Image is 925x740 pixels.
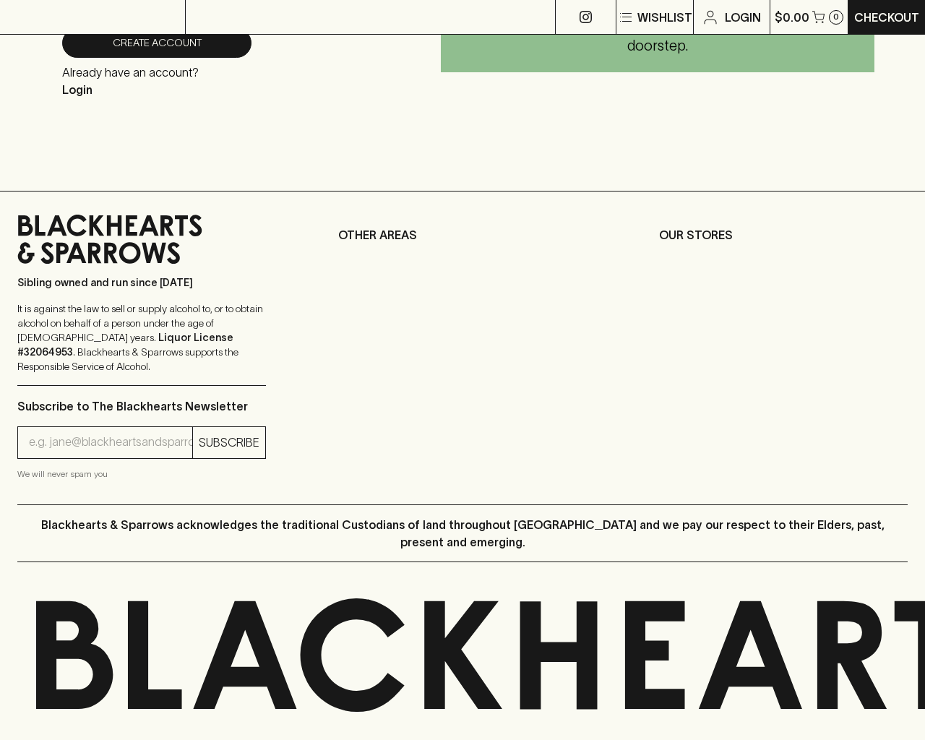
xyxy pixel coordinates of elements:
[29,431,192,454] input: e.g. jane@blackheartsandsparrows.com.au
[725,9,761,26] p: Login
[62,28,251,58] button: Create Account
[775,9,809,26] p: $0.00
[17,397,266,415] p: Subscribe to The Blackhearts Newsletter
[17,275,266,290] p: Sibling owned and run since [DATE]
[338,226,587,244] p: OTHER AREAS
[17,332,233,358] strong: Liquor License #32064953
[854,9,919,26] p: Checkout
[186,9,198,26] p: ⠀
[199,434,259,451] p: SUBSCRIBE
[28,516,897,551] p: Blackhearts & Sparrows acknowledges the traditional Custodians of land throughout [GEOGRAPHIC_DAT...
[17,467,266,481] p: We will never spam you
[62,64,199,81] p: Already have an account?
[659,226,908,244] p: OUR STORES
[193,427,265,458] button: SUBSCRIBE
[17,301,266,374] p: It is against the law to sell or supply alcohol to, or to obtain alcohol on behalf of a person un...
[637,9,692,26] p: Wishlist
[833,13,839,21] p: 0
[62,81,199,98] p: Login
